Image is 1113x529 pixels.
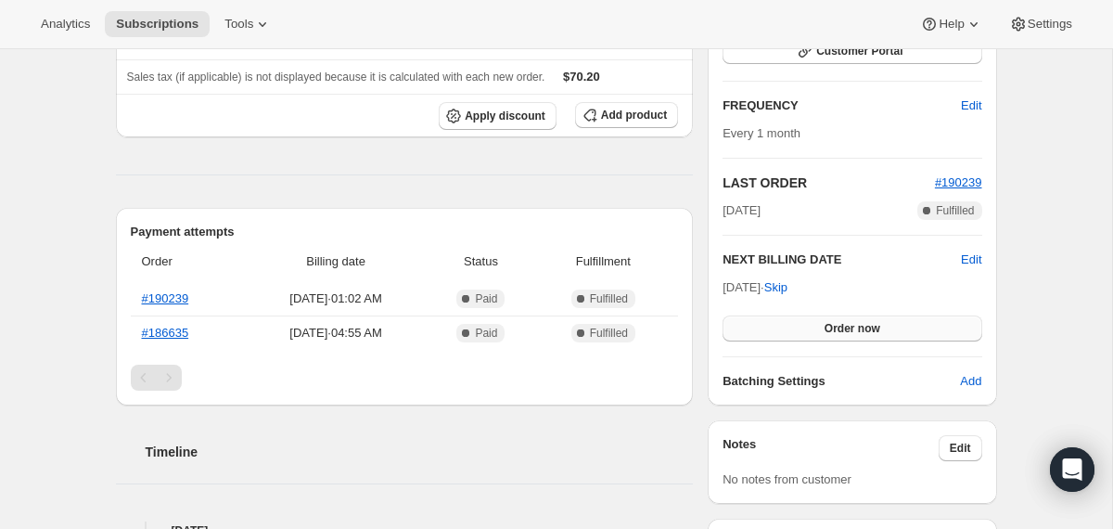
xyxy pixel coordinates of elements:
[224,17,253,32] span: Tools
[723,372,960,391] h6: Batching Settings
[723,472,851,486] span: No notes from customer
[127,71,545,84] span: Sales tax (if applicable) is not displayed because it is calculated with each new order.
[601,108,667,123] span: Add product
[825,321,880,336] span: Order now
[935,175,982,189] a: #190239
[249,290,423,308] span: [DATE] · 01:02 AM
[1028,17,1072,32] span: Settings
[723,38,981,64] button: Customer Portal
[131,223,679,241] h2: Payment attempts
[131,365,679,391] nav: Pagination
[723,97,961,115] h2: FREQUENCY
[723,435,939,461] h3: Notes
[909,11,993,37] button: Help
[142,291,189,305] a: #190239
[131,241,244,282] th: Order
[949,367,992,396] button: Add
[105,11,210,37] button: Subscriptions
[590,291,628,306] span: Fulfilled
[475,326,497,341] span: Paid
[575,102,678,128] button: Add product
[723,126,800,140] span: Every 1 month
[764,278,787,297] span: Skip
[249,324,423,342] span: [DATE] · 04:55 AM
[723,201,761,220] span: [DATE]
[936,203,974,218] span: Fulfilled
[439,102,556,130] button: Apply discount
[1050,447,1094,492] div: Open Intercom Messenger
[116,17,198,32] span: Subscriptions
[249,252,423,271] span: Billing date
[540,252,668,271] span: Fulfillment
[939,17,964,32] span: Help
[563,70,600,84] span: $70.20
[723,316,981,342] button: Order now
[950,441,971,456] span: Edit
[433,252,528,271] span: Status
[723,251,961,269] h2: NEXT BILLING DATE
[753,273,799,303] button: Skip
[723,174,935,192] h2: LAST ORDER
[998,11,1083,37] button: Settings
[960,372,981,391] span: Add
[961,97,981,115] span: Edit
[30,11,101,37] button: Analytics
[41,17,90,32] span: Analytics
[146,443,694,461] h2: Timeline
[950,91,992,121] button: Edit
[590,326,628,341] span: Fulfilled
[142,326,189,340] a: #186635
[723,280,787,294] span: [DATE] ·
[213,11,283,37] button: Tools
[475,291,497,306] span: Paid
[961,251,981,269] button: Edit
[465,109,545,123] span: Apply discount
[935,174,982,192] button: #190239
[816,44,902,58] span: Customer Portal
[939,435,982,461] button: Edit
